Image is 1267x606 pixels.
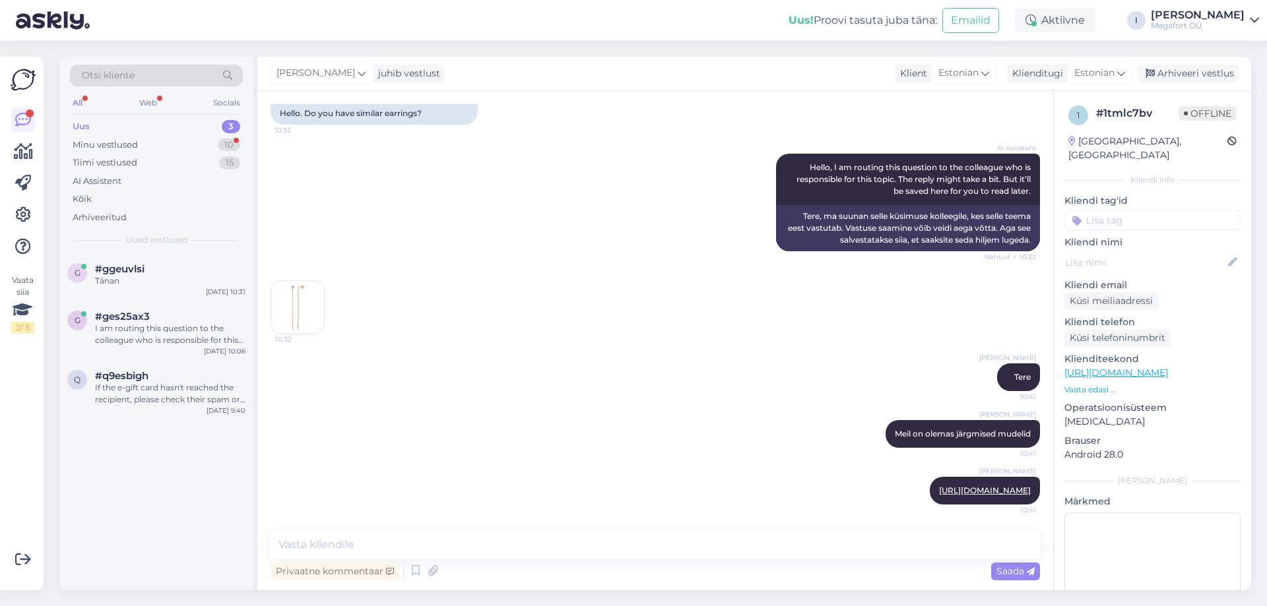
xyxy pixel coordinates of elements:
span: #q9esbigh [95,370,148,382]
span: Uued vestlused [126,234,187,246]
img: Askly Logo [11,67,36,92]
div: # 1tmlc7bv [1096,106,1179,121]
a: [URL][DOMAIN_NAME] [1064,367,1168,379]
p: Operatsioonisüsteem [1064,401,1241,415]
div: Klienditugi [1007,67,1063,80]
span: [PERSON_NAME] [979,409,1036,419]
div: Kliendi info [1064,174,1241,186]
div: Vaata siia [11,274,34,334]
span: Saada [996,565,1035,577]
div: Arhiveeri vestlus [1138,65,1239,82]
div: [PERSON_NAME] [1064,475,1241,487]
div: If the e-gift card hasn't reached the recipient, please check their spam or junk folder. If it's ... [95,382,245,406]
input: Lisa nimi [1065,255,1225,270]
div: Socials [211,94,243,111]
div: [GEOGRAPHIC_DATA], [GEOGRAPHIC_DATA] [1068,135,1227,162]
img: Attachment [271,281,324,334]
span: 10:41 [987,448,1036,458]
div: Küsi meiliaadressi [1064,292,1158,310]
span: q [74,375,81,384]
div: juhib vestlust [373,67,440,80]
div: 2 / 3 [11,322,34,334]
div: Hello. Do you have similar earrings? [271,102,478,125]
div: Tiimi vestlused [73,156,137,169]
div: 10 [218,138,240,152]
span: #ggeuvlsi [95,263,145,275]
p: Klienditeekond [1064,352,1241,366]
div: Web [137,94,160,111]
span: Offline [1179,106,1237,121]
div: AI Assistent [73,175,121,188]
p: Kliendi nimi [1064,235,1241,249]
span: 10:32 [275,125,324,135]
div: I am routing this question to the colleague who is responsible for this topic. The reply might ta... [95,322,245,346]
div: Aktiivne [1015,9,1095,32]
a: [PERSON_NAME]Megafort OÜ [1151,10,1259,31]
div: 15 [219,156,240,169]
span: Meil on olemas järgmised mudelid [895,429,1031,439]
div: I [1127,11,1146,30]
span: #ges25ax3 [95,311,150,322]
div: Klient [895,67,927,80]
span: g [75,268,81,278]
a: [URL][DOMAIN_NAME] [939,485,1031,495]
div: [PERSON_NAME] [1151,10,1245,20]
span: 1 [1077,110,1080,120]
span: 10:41 [987,505,1036,515]
div: Tere, ma suunan selle küsimuse kolleegile, kes selle teema eest vastutab. Vastuse saamine võib ve... [776,205,1040,251]
div: [DATE] 9:40 [207,406,245,415]
div: Megafort OÜ [1151,20,1245,31]
div: Minu vestlused [73,138,138,152]
div: Privaatne kommentaar [271,562,399,580]
span: [PERSON_NAME] [979,466,1036,476]
span: Otsi kliente [82,69,135,82]
span: Estonian [938,66,979,80]
span: [PERSON_NAME] [979,353,1036,363]
div: 3 [222,120,240,133]
div: Kõik [73,193,92,206]
span: Nähtud ✓ 10:32 [985,252,1036,262]
span: 10:32 [275,334,325,344]
button: Emailid [942,8,999,33]
p: Brauser [1064,434,1241,448]
div: Uus [73,120,90,133]
p: [MEDICAL_DATA] [1064,415,1241,429]
span: Hello, I am routing this question to the colleague who is responsible for this topic. The reply m... [796,162,1033,196]
span: Tere [1014,372,1031,382]
div: [DATE] 10:31 [206,287,245,297]
span: AI Assistent [987,143,1036,153]
span: Estonian [1074,66,1115,80]
div: Tänan [95,275,245,287]
b: Uus! [789,14,814,26]
span: g [75,315,81,325]
div: Arhiveeritud [73,211,127,224]
div: [DATE] 10:06 [204,346,245,356]
span: 10:41 [987,392,1036,402]
p: Android 28.0 [1064,448,1241,462]
span: [PERSON_NAME] [276,66,355,80]
p: Kliendi telefon [1064,315,1241,329]
div: Proovi tasuta juba täna: [789,13,937,28]
p: Kliendi email [1064,278,1241,292]
p: Vaata edasi ... [1064,384,1241,396]
input: Lisa tag [1064,210,1241,230]
div: Küsi telefoninumbrit [1064,329,1171,347]
p: Märkmed [1064,495,1241,508]
div: All [70,94,85,111]
p: Kliendi tag'id [1064,194,1241,208]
